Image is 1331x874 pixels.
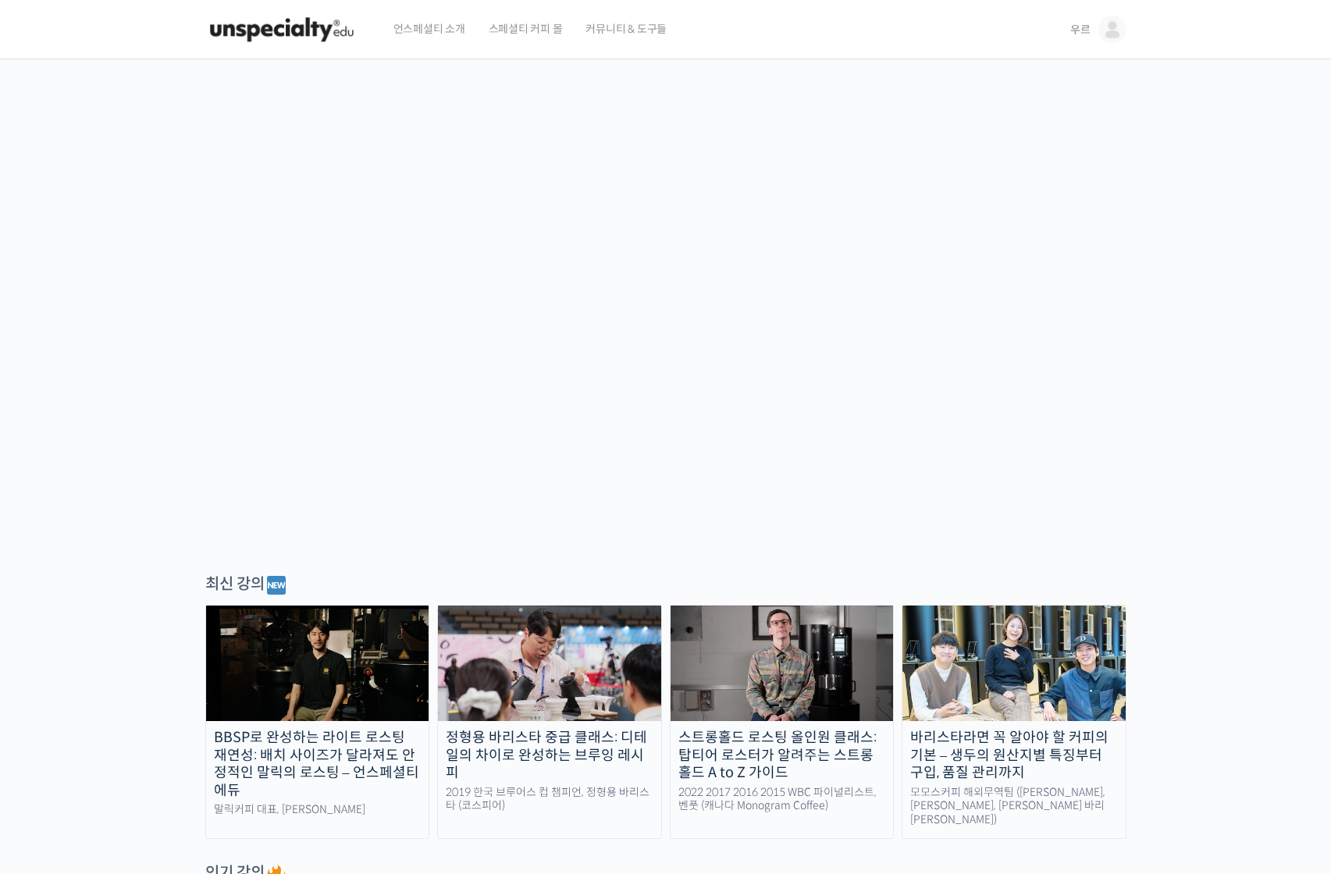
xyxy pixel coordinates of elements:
img: momos_course-thumbnail.jpg [902,606,1126,721]
div: 바리스타라면 꼭 알아야 할 커피의 기본 – 생두의 원산지별 특징부터 구입, 품질 관리까지 [902,729,1126,782]
a: BBSP로 완성하는 라이트 로스팅 재연성: 배치 사이즈가 달라져도 안정적인 말릭의 로스팅 – 언스페셜티 에듀 말릭커피 대표, [PERSON_NAME] [205,605,430,839]
img: advanced-brewing_course-thumbnail.jpeg [438,606,661,721]
div: 2022 2017 2016 2015 WBC 파이널리스트, 벤풋 (캐나다 Monogram Coffee) [671,786,894,813]
p: [PERSON_NAME]을 다하는 당신을 위해, 최고와 함께 만든 커피 클래스 [16,239,1316,318]
div: 말릭커피 대표, [PERSON_NAME] [206,803,429,817]
div: 모모스커피 해외무역팀 ([PERSON_NAME], [PERSON_NAME], [PERSON_NAME] 바리[PERSON_NAME]) [902,786,1126,827]
div: 2019 한국 브루어스 컵 챔피언, 정형용 바리스타 (코스피어) [438,786,661,813]
a: 정형용 바리스타 중급 클래스: 디테일의 차이로 완성하는 브루잉 레시피 2019 한국 브루어스 컵 챔피언, 정형용 바리스타 (코스피어) [437,605,662,839]
div: 정형용 바리스타 중급 클래스: 디테일의 차이로 완성하는 브루잉 레시피 [438,729,661,782]
div: BBSP로 완성하는 라이트 로스팅 재연성: 배치 사이즈가 달라져도 안정적인 말릭의 로스팅 – 언스페셜티 에듀 [206,729,429,799]
a: 스트롱홀드 로스팅 올인원 클래스: 탑티어 로스터가 알려주는 스트롱홀드 A to Z 가이드 2022 2017 2016 2015 WBC 파이널리스트, 벤풋 (캐나다 Monogra... [670,605,895,839]
div: 스트롱홀드 로스팅 올인원 클래스: 탑티어 로스터가 알려주는 스트롱홀드 A to Z 가이드 [671,729,894,782]
p: 시간과 장소에 구애받지 않고, 검증된 커리큘럼으로 [16,325,1316,346]
span: 우르 [1070,23,1091,37]
img: stronghold-roasting_course-thumbnail.jpg [671,606,894,721]
img: malic-roasting-class_course-thumbnail.jpg [206,606,429,721]
div: 최신 강의 [205,574,1126,597]
a: 바리스타라면 꼭 알아야 할 커피의 기본 – 생두의 원산지별 특징부터 구입, 품질 관리까지 모모스커피 해외무역팀 ([PERSON_NAME], [PERSON_NAME], [PER... [902,605,1126,839]
img: 🆕 [267,576,286,595]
